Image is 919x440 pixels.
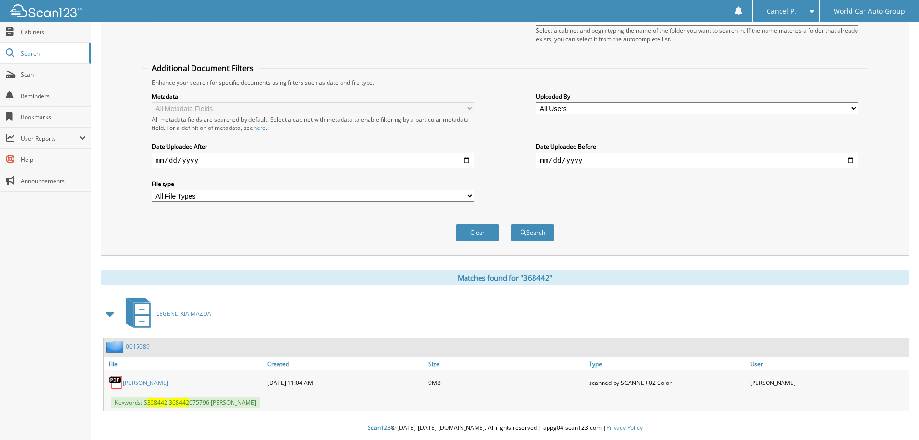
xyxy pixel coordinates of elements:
[91,416,919,440] div: © [DATE]-[DATE] [DOMAIN_NAME]. All rights reserved | appg04-scan123-com |
[767,8,796,14] span: Cancel P.
[152,142,474,151] label: Date Uploaded After
[265,373,426,392] div: [DATE] 11:04 AM
[21,177,86,185] span: Announcements
[748,373,909,392] div: [PERSON_NAME]
[120,295,211,333] a: LEGEND KIA MAZDA
[156,310,211,318] span: LEGEND KIA MAZDA
[10,4,82,17] img: scan123-logo-white.svg
[511,224,554,241] button: Search
[21,71,86,79] span: Scan
[152,153,474,168] input: start
[21,28,86,36] span: Cabinets
[456,224,499,241] button: Clear
[21,113,86,121] span: Bookmarks
[748,357,909,370] a: User
[101,270,909,285] div: Matches found for "368442"
[21,92,86,100] span: Reminders
[109,375,123,390] img: PDF.png
[169,398,189,407] span: 368442
[587,373,748,392] div: scanned by SCANNER 02 Color
[253,124,266,132] a: here
[834,8,905,14] span: World Car Auto Group
[536,27,858,43] div: Select a cabinet and begin typing the name of the folder you want to search in. If the name match...
[147,78,863,86] div: Enhance your search for specific documents using filters such as date and file type.
[21,156,86,164] span: Help
[368,424,391,432] span: Scan123
[123,379,168,387] a: [PERSON_NAME]
[126,342,150,351] a: 0015089
[111,397,260,408] span: Keywords: S 075796 [PERSON_NAME]
[536,142,858,151] label: Date Uploaded Before
[104,357,265,370] a: File
[106,341,126,353] img: folder2.png
[606,424,643,432] a: Privacy Policy
[587,357,748,370] a: Type
[152,92,474,100] label: Metadata
[21,134,79,142] span: User Reports
[536,92,858,100] label: Uploaded By
[871,394,919,440] iframe: Chat Widget
[152,115,474,132] div: All metadata fields are searched by default. Select a cabinet with metadata to enable filtering b...
[147,63,259,73] legend: Additional Document Filters
[536,153,858,168] input: end
[426,357,587,370] a: Size
[21,49,84,57] span: Search
[426,373,587,392] div: 9MB
[147,398,167,407] span: 368442
[152,180,474,188] label: File type
[265,357,426,370] a: Created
